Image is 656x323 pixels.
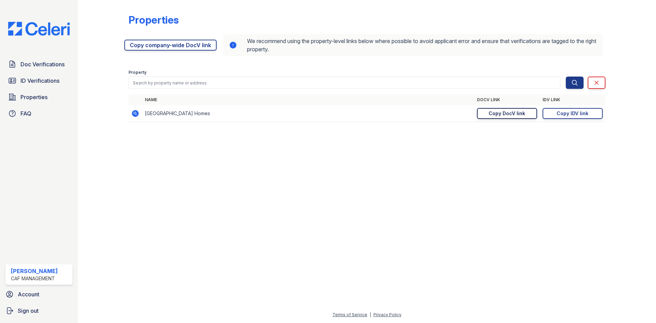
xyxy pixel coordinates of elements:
input: Search by property name or address [128,77,560,89]
span: ID Verifications [20,77,59,85]
a: Copy IDV link [543,108,603,119]
label: Property [128,70,147,75]
div: We recommend using the property-level links below where possible to avoid applicant error and ens... [223,34,603,56]
a: ID Verifications [5,74,72,88]
a: Privacy Policy [373,312,401,317]
a: Terms of Service [332,312,367,317]
span: Properties [20,93,47,101]
div: | [370,312,371,317]
a: Copy company-wide DocV link [124,40,217,51]
th: IDV Link [540,94,605,105]
div: CAF Management [11,275,58,282]
div: Copy IDV link [557,110,588,117]
a: FAQ [5,107,72,120]
th: DocV Link [474,94,540,105]
span: Account [18,290,39,298]
th: Name [142,94,474,105]
span: Sign out [18,307,39,315]
div: Copy DocV link [489,110,525,117]
a: Sign out [3,304,75,318]
span: Doc Verifications [20,60,65,68]
td: [GEOGRAPHIC_DATA] Homes [142,105,474,122]
a: Account [3,287,75,301]
a: Doc Verifications [5,57,72,71]
img: CE_Logo_Blue-a8612792a0a2168367f1c8372b55b34899dd931a85d93a1a3d3e32e68fde9ad4.png [3,22,75,36]
a: Properties [5,90,72,104]
a: Copy DocV link [477,108,537,119]
div: Properties [128,14,179,26]
div: [PERSON_NAME] [11,267,58,275]
span: FAQ [20,109,31,118]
